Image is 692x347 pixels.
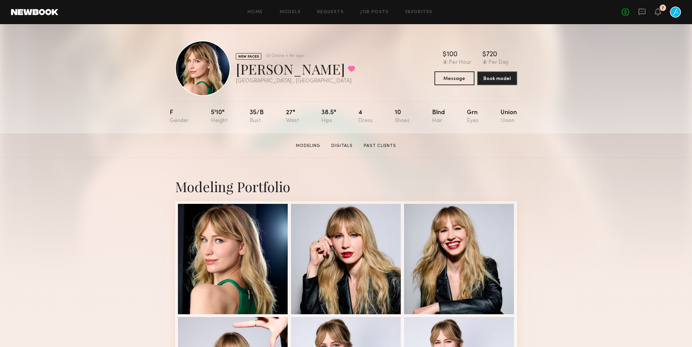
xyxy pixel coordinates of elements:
[434,71,474,85] button: Message
[467,110,479,124] div: Grn
[501,110,517,124] div: Union
[432,110,445,124] div: Blnd
[662,6,664,10] div: 7
[482,51,486,58] div: $
[489,60,509,66] div: Per Day
[236,53,261,60] div: NEW FACES
[175,177,517,196] div: Modeling Portfolio
[236,78,355,84] div: [GEOGRAPHIC_DATA] , [GEOGRAPHIC_DATA]
[486,51,497,58] div: 720
[280,10,301,14] a: Models
[329,143,355,149] a: Digitals
[443,51,447,58] div: $
[248,10,263,14] a: Home
[170,110,189,124] div: F
[317,10,344,14] a: Requests
[360,10,389,14] a: Job Posts
[236,60,355,78] div: [PERSON_NAME]
[449,60,471,66] div: Per Hour
[293,143,323,149] a: Modeling
[395,110,410,124] div: 10
[271,54,304,58] div: Online < 1hr ago
[477,71,517,85] button: Book model
[250,110,264,124] div: 35/b
[447,51,458,58] div: 100
[361,143,399,149] a: Past Clients
[405,10,433,14] a: Favorites
[358,110,373,124] div: 4
[286,110,299,124] div: 27"
[211,110,228,124] div: 5'10"
[321,110,336,124] div: 38.5"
